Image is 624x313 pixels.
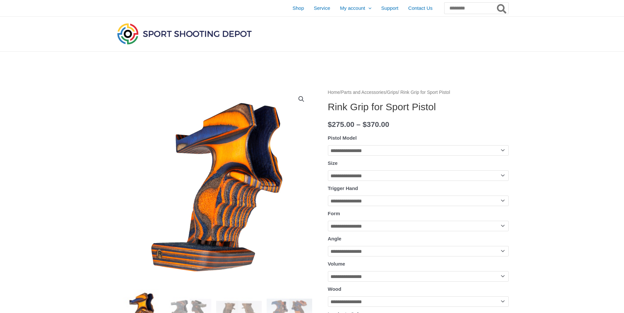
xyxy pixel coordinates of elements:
[356,120,361,129] span: –
[116,22,253,46] img: Sport Shooting Depot
[363,120,367,129] span: $
[328,286,341,292] label: Wood
[328,261,345,267] label: Volume
[328,135,357,141] label: Pistol Model
[341,90,386,95] a: Parts and Accessories
[295,93,307,105] a: View full-screen image gallery
[328,120,354,129] bdi: 275.00
[328,101,509,113] h1: Rink Grip for Sport Pistol
[328,88,509,97] nav: Breadcrumb
[328,160,338,166] label: Size
[328,90,340,95] a: Home
[496,3,508,14] button: Search
[328,120,332,129] span: $
[387,90,398,95] a: Grips
[363,120,389,129] bdi: 370.00
[328,211,340,216] label: Form
[328,236,342,241] label: Angle
[328,185,358,191] label: Trigger Hand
